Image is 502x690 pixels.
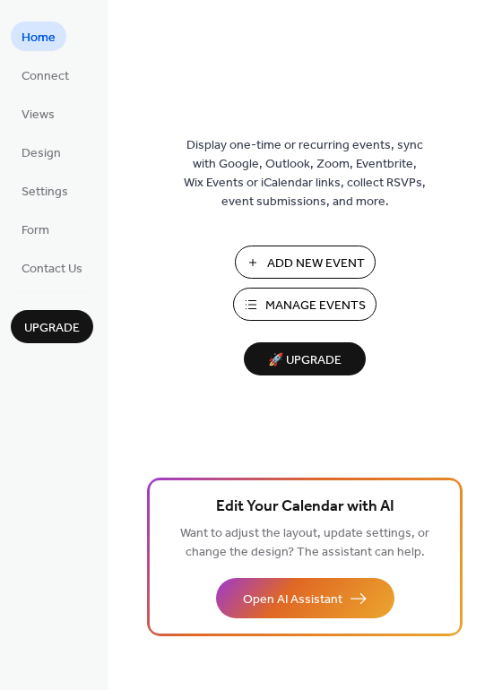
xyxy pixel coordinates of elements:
[255,349,355,373] span: 🚀 Upgrade
[265,297,366,315] span: Manage Events
[235,246,376,279] button: Add New Event
[11,99,65,128] a: Views
[11,137,72,167] a: Design
[11,22,66,51] a: Home
[22,260,82,279] span: Contact Us
[243,591,342,609] span: Open AI Assistant
[24,319,80,338] span: Upgrade
[11,253,93,282] a: Contact Us
[184,136,426,211] span: Display one-time or recurring events, sync with Google, Outlook, Zoom, Eventbrite, Wix Events or ...
[11,60,80,90] a: Connect
[22,183,68,202] span: Settings
[244,342,366,375] button: 🚀 Upgrade
[22,67,69,86] span: Connect
[11,214,60,244] a: Form
[22,144,61,163] span: Design
[22,106,55,125] span: Views
[180,522,429,565] span: Want to adjust the layout, update settings, or change the design? The assistant can help.
[233,288,376,321] button: Manage Events
[216,495,394,520] span: Edit Your Calendar with AI
[22,29,56,47] span: Home
[267,254,365,273] span: Add New Event
[11,176,79,205] a: Settings
[216,578,394,618] button: Open AI Assistant
[11,310,93,343] button: Upgrade
[22,221,49,240] span: Form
